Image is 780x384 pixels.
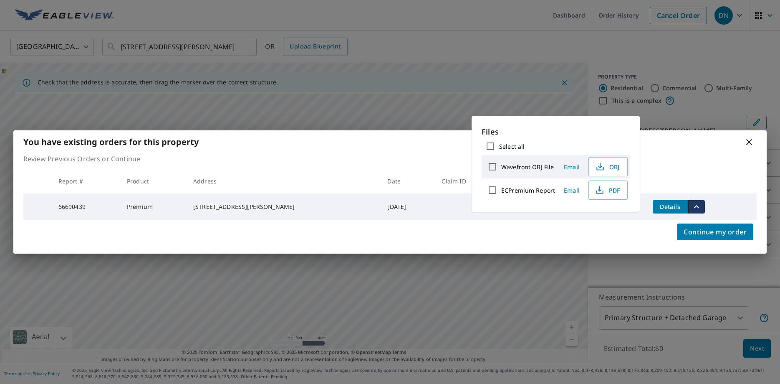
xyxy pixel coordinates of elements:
button: detailsBtn-66690439 [653,200,688,214]
th: Report # [52,169,120,193]
button: Continue my order [677,224,753,240]
button: Email [558,160,585,173]
span: Continue my order [684,226,747,238]
th: Date [381,169,435,193]
span: Email [562,186,582,194]
td: [DATE] [381,193,435,220]
p: Review Previous Orders or Continue [23,154,757,164]
span: Email [562,163,582,171]
th: Claim ID [435,169,498,193]
button: Email [558,184,585,197]
td: Premium [120,193,187,220]
label: Wavefront OBJ File [501,163,554,171]
div: [STREET_ADDRESS][PERSON_NAME] [193,203,374,211]
button: OBJ [588,157,628,176]
span: OBJ [594,162,621,172]
td: 66690439 [52,193,120,220]
b: You have existing orders for this property [23,136,199,147]
th: Product [120,169,187,193]
th: Address [187,169,381,193]
p: Files [482,126,630,137]
span: Details [658,203,683,211]
button: PDF [588,181,628,200]
button: filesDropdownBtn-66690439 [688,200,705,214]
label: Select all [499,142,525,150]
span: PDF [594,185,621,195]
label: ECPremium Report [501,186,555,194]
